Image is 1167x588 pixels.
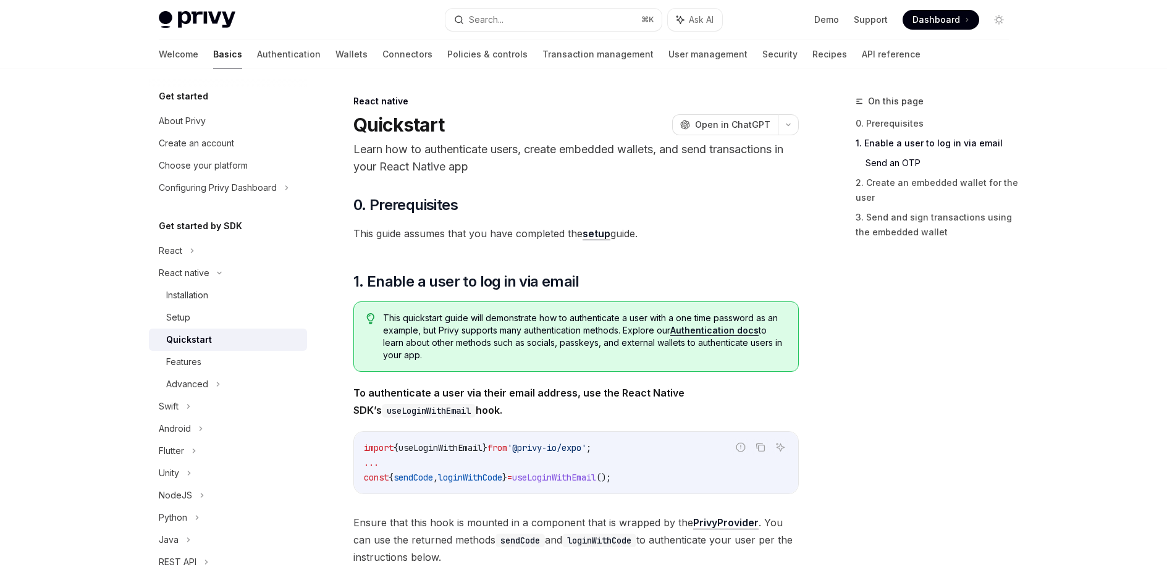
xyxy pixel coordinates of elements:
button: Copy the contents from the code block [752,439,769,455]
a: Transaction management [542,40,654,69]
p: Learn how to authenticate users, create embedded wallets, and send transactions in your React Nat... [353,141,799,175]
a: Authentication docs [670,325,759,336]
a: Security [762,40,798,69]
span: Dashboard [912,14,960,26]
a: Features [149,351,307,373]
div: React [159,243,182,258]
a: 3. Send and sign transactions using the embedded wallet [856,208,1019,242]
h5: Get started [159,89,208,104]
div: React native [159,266,209,280]
button: Ask AI [772,439,788,455]
a: Authentication [257,40,321,69]
a: Send an OTP [866,153,1019,173]
div: Search... [469,12,503,27]
span: ... [364,457,379,468]
a: Policies & controls [447,40,528,69]
code: loginWithCode [562,534,636,547]
span: const [364,472,389,483]
a: Dashboard [903,10,979,30]
span: ; [586,442,591,453]
a: Recipes [812,40,847,69]
span: loginWithCode [438,472,502,483]
a: Choose your platform [149,154,307,177]
button: Toggle dark mode [989,10,1009,30]
a: Basics [213,40,242,69]
a: Create an account [149,132,307,154]
div: React native [353,95,799,107]
div: Python [159,510,187,525]
span: } [502,472,507,483]
div: Features [166,355,201,369]
button: Open in ChatGPT [672,114,778,135]
div: Flutter [159,443,184,458]
a: PrivyProvider [693,516,759,529]
div: Installation [166,288,208,303]
div: Advanced [166,377,208,392]
span: useLoginWithEmail [398,442,482,453]
button: Ask AI [668,9,722,31]
img: light logo [159,11,235,28]
span: '@privy-io/expo' [507,442,586,453]
a: 0. Prerequisites [856,114,1019,133]
div: REST API [159,555,196,569]
div: Java [159,532,179,547]
a: API reference [862,40,921,69]
span: Ensure that this hook is mounted in a component that is wrapped by the . You can use the returned... [353,514,799,566]
a: Installation [149,284,307,306]
svg: Tip [366,313,375,324]
span: { [389,472,394,483]
div: Choose your platform [159,158,248,173]
a: setup [583,227,610,240]
span: Open in ChatGPT [695,119,770,131]
div: About Privy [159,114,206,128]
a: User management [668,40,748,69]
a: Connectors [382,40,432,69]
a: 2. Create an embedded wallet for the user [856,173,1019,208]
div: Android [159,421,191,436]
span: This quickstart guide will demonstrate how to authenticate a user with a one time password as an ... [383,312,785,361]
a: Wallets [335,40,368,69]
span: Ask AI [689,14,714,26]
span: This guide assumes that you have completed the guide. [353,225,799,242]
span: 0. Prerequisites [353,195,458,215]
span: import [364,442,394,453]
span: useLoginWithEmail [512,472,596,483]
h5: Get started by SDK [159,219,242,233]
span: 1. Enable a user to log in via email [353,272,579,292]
div: Configuring Privy Dashboard [159,180,277,195]
code: useLoginWithEmail [382,404,476,418]
a: Welcome [159,40,198,69]
span: from [487,442,507,453]
a: Demo [814,14,839,26]
h1: Quickstart [353,114,445,136]
a: 1. Enable a user to log in via email [856,133,1019,153]
a: About Privy [149,110,307,132]
a: Quickstart [149,329,307,351]
span: = [507,472,512,483]
span: On this page [868,94,924,109]
span: { [394,442,398,453]
span: , [433,472,438,483]
code: sendCode [495,534,545,547]
span: } [482,442,487,453]
span: (); [596,472,611,483]
strong: To authenticate a user via their email address, use the React Native SDK’s hook. [353,387,685,416]
div: Create an account [159,136,234,151]
span: sendCode [394,472,433,483]
div: Quickstart [166,332,212,347]
div: NodeJS [159,488,192,503]
div: Unity [159,466,179,481]
span: ⌘ K [641,15,654,25]
button: Report incorrect code [733,439,749,455]
div: Swift [159,399,179,414]
button: Search...⌘K [445,9,662,31]
div: Setup [166,310,190,325]
a: Support [854,14,888,26]
a: Setup [149,306,307,329]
